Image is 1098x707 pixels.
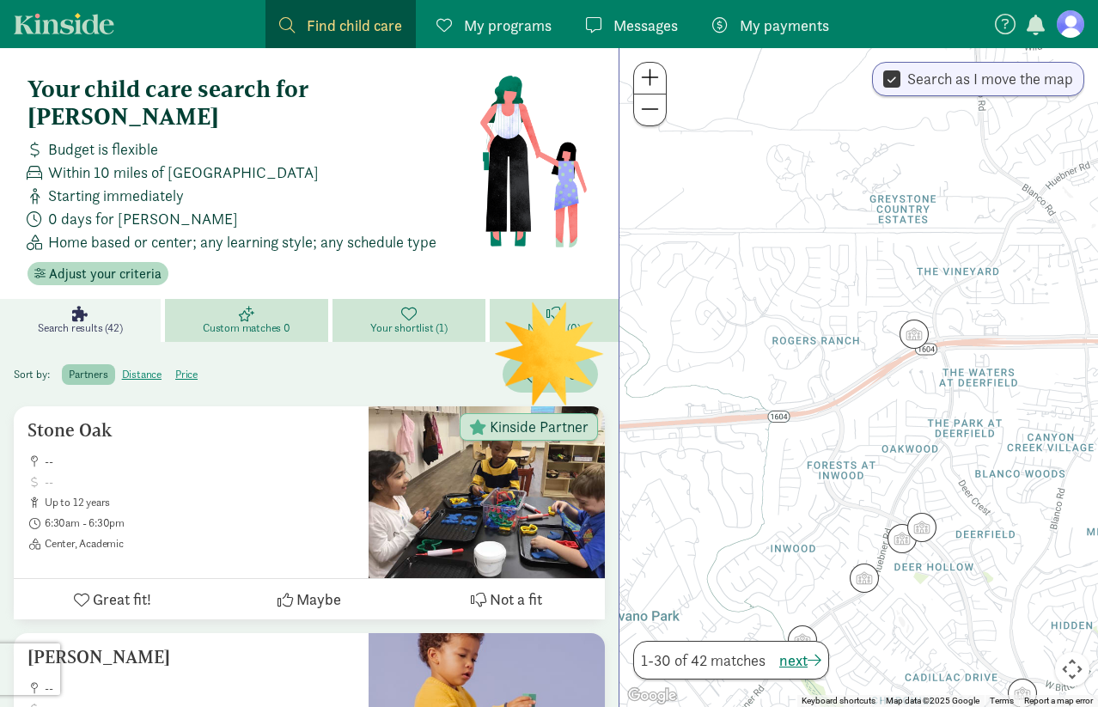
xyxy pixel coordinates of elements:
[788,625,817,655] div: Click to see details
[62,364,114,385] label: partners
[48,207,238,230] span: 0 days for [PERSON_NAME]
[539,363,584,386] span: Search
[490,419,589,435] span: Kinside Partner
[38,321,122,335] span: Search results (42)
[490,588,542,611] span: Not a fit
[900,69,1073,89] label: Search as I move the map
[27,262,168,286] button: Adjust your criteria
[528,321,580,335] span: Not a fit (0)
[165,299,332,342] a: Custom matches 0
[503,356,598,393] button: Search
[307,14,402,37] span: Find child care
[850,564,879,593] div: Click to see details
[45,454,355,468] span: --
[45,516,355,530] span: 6:30am - 6:30pm
[1055,652,1089,686] button: Map camera controls
[203,321,290,335] span: Custom matches 0
[641,649,766,672] span: 1-30 of 42 matches
[1024,696,1093,705] a: Report a map error
[624,685,680,707] img: Google
[27,76,479,131] h4: Your child care search for [PERSON_NAME]
[779,649,821,672] button: next
[49,264,162,284] span: Adjust your criteria
[48,230,436,253] span: Home based or center; any learning style; any schedule type
[888,524,917,553] div: Click to see details
[802,695,875,707] button: Keyboard shortcuts
[408,579,605,619] button: Not a fit
[900,320,929,349] div: Click to see details
[990,696,1014,705] a: Terms (opens in new tab)
[168,364,204,385] label: price
[332,299,490,342] a: Your shortlist (1)
[93,588,151,611] span: Great fit!
[27,647,355,667] h5: [PERSON_NAME]
[624,685,680,707] a: Open this area in Google Maps (opens a new window)
[45,537,355,551] span: Center, Academic
[370,321,447,335] span: Your shortlist (1)
[48,184,184,207] span: Starting immediately
[14,579,210,619] button: Great fit!
[296,588,341,611] span: Maybe
[48,137,158,161] span: Budget is flexible
[464,14,552,37] span: My programs
[14,13,114,34] a: Kinside
[14,367,59,381] span: Sort by:
[45,681,355,695] span: --
[45,496,355,509] span: up to 12 years
[48,161,319,184] span: Within 10 miles of [GEOGRAPHIC_DATA]
[740,14,829,37] span: My payments
[613,14,678,37] span: Messages
[210,579,407,619] button: Maybe
[490,299,619,342] a: Not a fit (0)
[907,513,936,542] div: Click to see details
[27,420,355,441] h5: Stone Oak
[886,696,979,705] span: Map data ©2025 Google
[115,364,168,385] label: distance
